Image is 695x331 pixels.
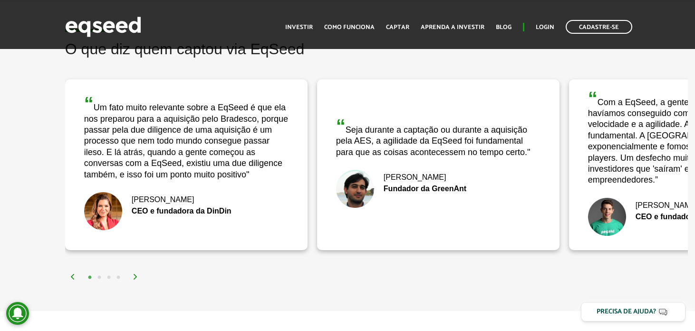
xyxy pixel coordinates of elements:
[336,174,541,181] div: [PERSON_NAME]
[65,14,141,39] img: EqSeed
[496,24,512,30] a: Blog
[84,93,94,114] span: “
[588,198,626,236] img: João Cristofolini
[336,185,541,193] div: Fundador da GreenAnt
[133,274,138,280] img: arrow%20right.svg
[84,196,289,204] div: [PERSON_NAME]
[70,274,76,280] img: arrow%20left.svg
[65,41,688,72] h2: O que diz quem captou via EqSeed
[84,207,289,215] div: CEO e fundadora da DinDin
[85,273,95,282] button: 1 of 2
[588,88,598,109] span: “
[114,273,123,282] button: 4 of 2
[336,170,374,208] img: Pedro Bittencourt
[84,94,289,180] div: Um fato muito relevante sobre a EqSeed é que ela nos preparou para a aquisição pelo Bradesco, por...
[336,117,541,158] div: Seja durante a captação ou durante a aquisição pela AES, a agilidade da EqSeed foi fundamental pa...
[324,24,375,30] a: Como funciona
[536,24,554,30] a: Login
[95,273,104,282] button: 2 of 2
[421,24,484,30] a: Aprenda a investir
[336,116,346,136] span: “
[285,24,313,30] a: Investir
[84,192,122,230] img: Stephánie Fleury
[386,24,409,30] a: Captar
[566,20,632,34] a: Cadastre-se
[104,273,114,282] button: 3 of 2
